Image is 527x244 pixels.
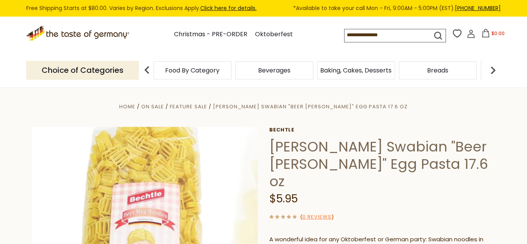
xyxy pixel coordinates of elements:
a: [PHONE_NUMBER] [455,4,501,12]
a: 0 Reviews [302,213,331,221]
a: Beverages [258,67,291,73]
span: $5.95 [269,191,298,206]
a: Click here for details. [200,4,257,12]
a: On Sale [141,103,164,110]
img: next arrow [485,62,501,78]
button: $0.00 [477,29,510,40]
a: Baking, Cakes, Desserts [320,67,392,73]
a: Home [119,103,135,110]
a: Oktoberfest [255,29,293,40]
a: Breads [427,67,448,73]
a: Food By Category [165,67,220,73]
span: *Available to take your call Mon - Fri, 9:00AM - 5:00PM (EST). [293,4,501,13]
p: Choice of Categories [26,61,139,80]
a: [PERSON_NAME] Swabian "Beer [PERSON_NAME]" Egg Pasta 17.6 oz [213,103,408,110]
div: Free Shipping Starts at $80.00. Varies by Region. Exclusions Apply. [26,4,501,13]
a: Bechtle [269,127,495,133]
a: Feature Sale [170,103,207,110]
a: Christmas - PRE-ORDER [174,29,247,40]
span: ( ) [300,213,334,220]
h1: [PERSON_NAME] Swabian "Beer [PERSON_NAME]" Egg Pasta 17.6 oz [269,138,495,190]
span: $0.00 [492,30,505,37]
img: previous arrow [139,62,155,78]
